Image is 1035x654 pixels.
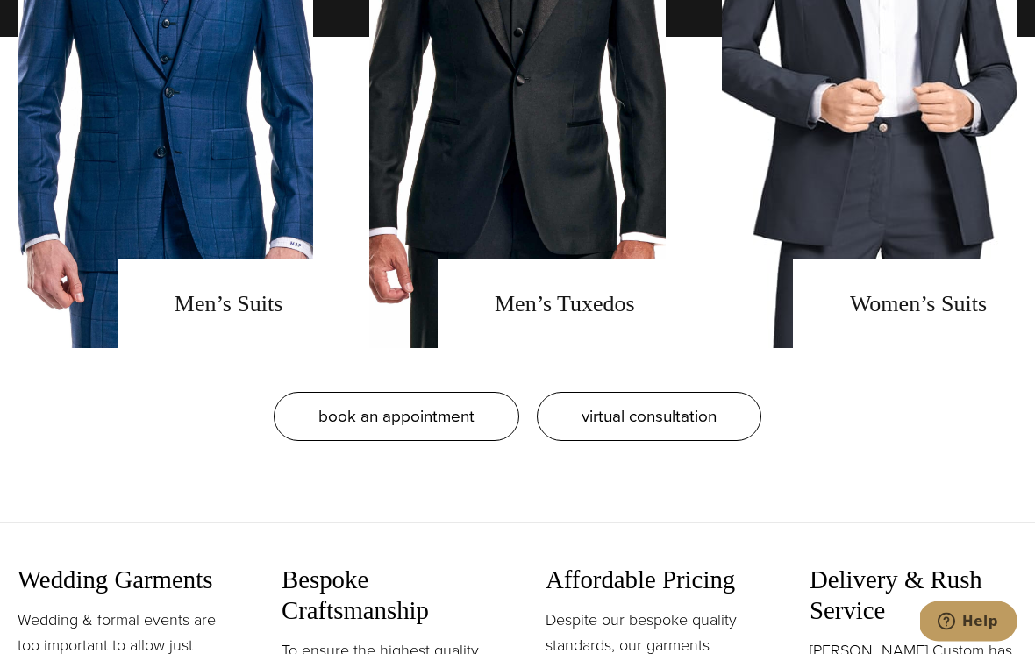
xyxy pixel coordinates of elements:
[18,565,225,596] h3: Wedding Garments
[537,393,761,442] a: virtual consultation
[282,565,489,626] h3: Bespoke Craftsmanship
[274,393,519,442] a: book an appointment
[920,601,1017,645] iframe: Opens a widget where you can chat to one of our agents
[582,404,717,430] span: virtual consultation
[810,565,1017,626] h3: Delivery & Rush Service
[546,565,753,596] h3: Affordable Pricing
[318,404,475,430] span: book an appointment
